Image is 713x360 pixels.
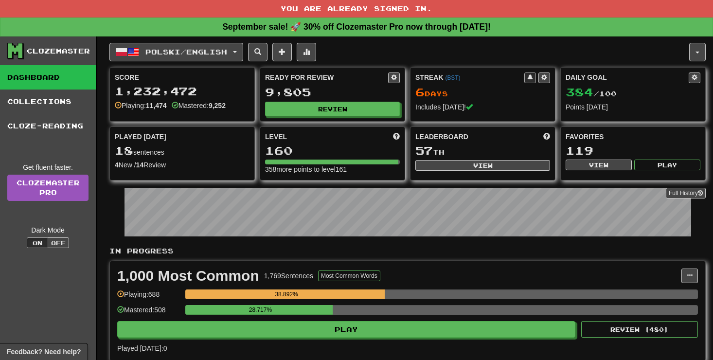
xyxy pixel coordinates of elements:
button: View [566,160,632,170]
div: Favorites [566,132,700,142]
strong: 9,252 [209,102,226,109]
strong: September sale! 🚀 30% off Clozemaster Pro now through [DATE]! [222,22,491,32]
button: More stats [297,43,316,61]
button: Play [634,160,700,170]
div: 38.892% [188,289,385,299]
span: 18 [115,144,133,157]
span: Open feedback widget [7,347,81,357]
span: / 100 [566,90,617,98]
button: View [415,160,550,171]
div: Day s [415,86,550,99]
span: 6 [415,85,425,99]
div: Clozemaster [27,46,90,56]
span: This week in points, UTC [543,132,550,142]
button: Polski/English [109,43,243,61]
div: Ready for Review [265,72,388,82]
div: 358 more points to level 161 [265,164,400,174]
span: Played [DATE]: 0 [117,344,167,352]
span: Leaderboard [415,132,468,142]
div: 160 [265,144,400,157]
a: ClozemasterPro [7,175,89,201]
div: Mastered: [172,101,226,110]
div: New / Review [115,160,250,170]
div: Playing: 688 [117,289,180,306]
strong: 14 [136,161,144,169]
div: 28.717% [188,305,332,315]
button: Review (480) [581,321,698,338]
div: Get fluent faster. [7,162,89,172]
button: On [27,237,48,248]
strong: 4 [115,161,119,169]
span: Level [265,132,287,142]
button: Off [48,237,69,248]
p: In Progress [109,246,706,256]
div: 119 [566,144,700,157]
a: (BST) [445,74,460,81]
span: Polski / English [145,48,227,56]
button: Most Common Words [318,270,380,281]
div: Playing: [115,101,167,110]
div: th [415,144,550,157]
div: 9,805 [265,86,400,98]
div: sentences [115,144,250,157]
div: Mastered: 508 [117,305,180,321]
div: Points [DATE] [566,102,700,112]
span: Score more points to level up [393,132,400,142]
button: Full History [666,188,706,198]
button: Search sentences [248,43,267,61]
button: Add sentence to collection [272,43,292,61]
div: Streak [415,72,524,82]
button: Play [117,321,575,338]
strong: 11,474 [146,102,167,109]
div: 1,769 Sentences [264,271,313,281]
div: 1,000 Most Common [117,269,259,283]
span: 384 [566,85,593,99]
span: 57 [415,144,433,157]
div: Includes [DATE]! [415,102,550,112]
button: Review [265,102,400,116]
div: 1,232,472 [115,85,250,97]
div: Dark Mode [7,225,89,235]
span: Played [DATE] [115,132,166,142]
div: Score [115,72,250,82]
div: Daily Goal [566,72,689,83]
